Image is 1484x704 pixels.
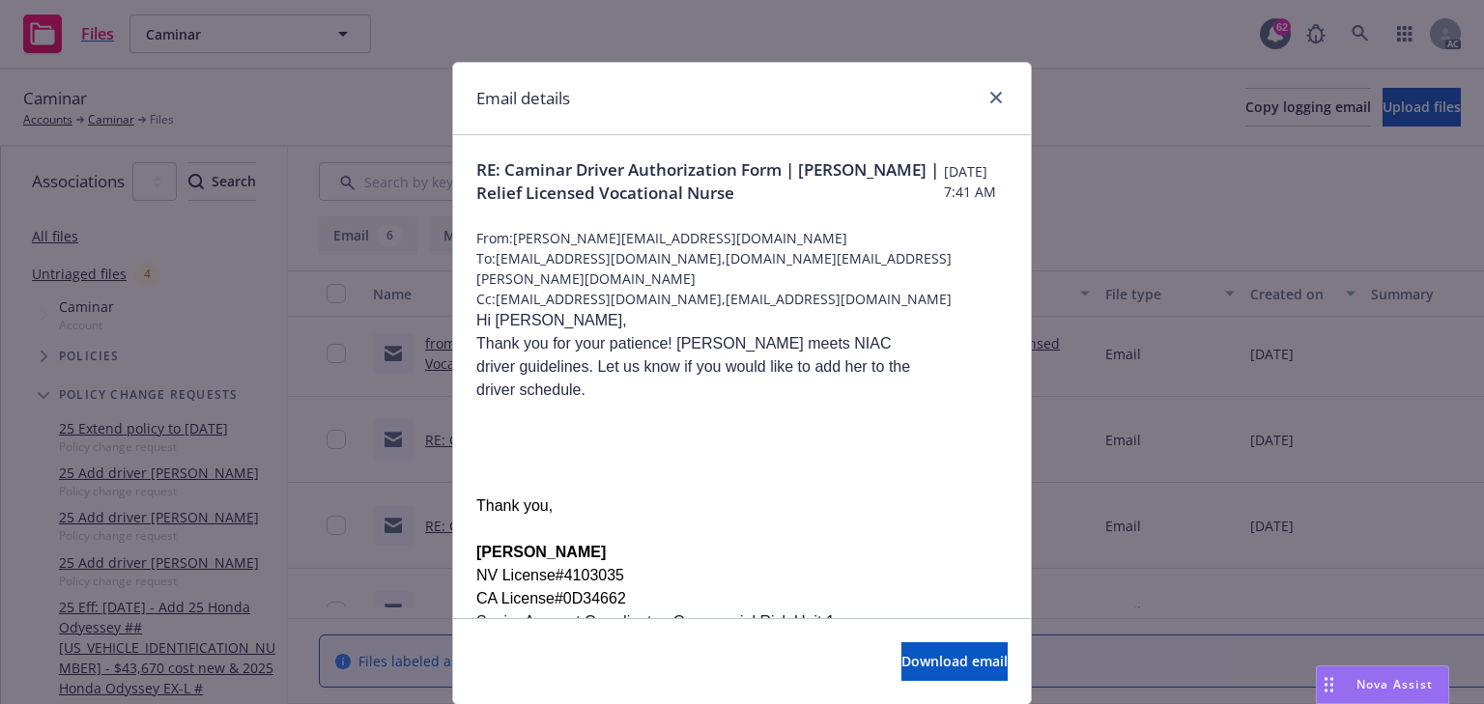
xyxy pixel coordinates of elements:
span: Download email [901,652,1008,670]
span: NV License#4103035 [476,567,624,583]
span: CA License#0D34662 [476,590,626,606]
span: [DATE] 7:41 AM [944,161,1008,202]
span: RE: Caminar Driver Authorization Form | [PERSON_NAME] | Relief Licensed Vocational Nurse [476,158,944,205]
span: Thank you for your patience! [PERSON_NAME] m [476,335,821,352]
span: eets NIAC driver guidelines. Let us know if you would like to add her to the driver schedule. [476,335,910,398]
span: To: [EMAIL_ADDRESS][DOMAIN_NAME],[DOMAIN_NAME][EMAIL_ADDRESS][PERSON_NAME][DOMAIN_NAME] [476,248,1008,289]
span: Senior Account Coordinator, Commercial Risk Unit 1 [476,613,835,630]
span: Thank you, [476,497,553,514]
button: Download email [901,642,1008,681]
a: close [985,86,1008,109]
span: Cc: [EMAIL_ADDRESS][DOMAIN_NAME],[EMAIL_ADDRESS][DOMAIN_NAME] [476,289,1008,309]
span: Nova Assist [1356,676,1433,692]
h1: Email details [476,86,570,111]
span: [PERSON_NAME] [476,544,606,560]
span: From: [PERSON_NAME][EMAIL_ADDRESS][DOMAIN_NAME] [476,228,1008,248]
div: Drag to move [1317,666,1341,703]
button: Nova Assist [1316,665,1449,704]
span: Hi [PERSON_NAME], [476,312,627,328]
